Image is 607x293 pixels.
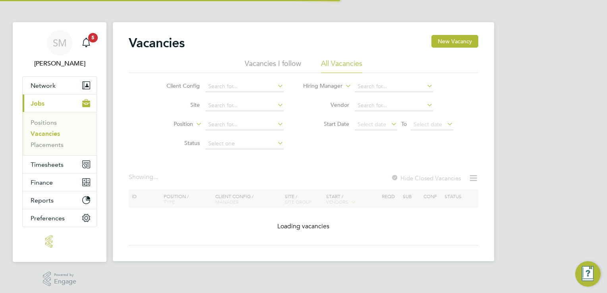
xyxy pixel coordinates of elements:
[355,81,433,92] input: Search for...
[399,119,409,129] span: To
[355,100,433,111] input: Search for...
[391,174,461,182] label: Hide Closed Vacancies
[88,33,98,42] span: 5
[147,120,193,128] label: Position
[23,173,97,191] button: Finance
[303,101,349,108] label: Vendor
[22,30,97,68] a: SM[PERSON_NAME]
[54,272,76,278] span: Powered by
[321,59,362,73] li: All Vacancies
[129,35,185,51] h2: Vacancies
[31,130,60,137] a: Vacancies
[43,272,77,287] a: Powered byEngage
[414,121,442,128] span: Select date
[23,209,97,227] button: Preferences
[575,261,601,287] button: Engage Resource Center
[22,59,97,68] span: Seniz Muslu
[31,214,65,222] span: Preferences
[13,22,106,262] nav: Main navigation
[205,81,284,92] input: Search for...
[45,235,74,248] img: invictus-group-logo-retina.png
[358,121,386,128] span: Select date
[31,141,64,148] a: Placements
[303,120,349,127] label: Start Date
[245,59,301,73] li: Vacancies I follow
[154,101,200,108] label: Site
[31,100,44,107] span: Jobs
[31,161,64,168] span: Timesheets
[31,119,57,126] a: Positions
[205,100,284,111] input: Search for...
[23,94,97,112] button: Jobs
[53,38,67,48] span: SM
[205,119,284,130] input: Search for...
[23,77,97,94] button: Network
[129,173,160,181] div: Showing
[78,30,94,56] a: 5
[431,35,478,48] button: New Vacancy
[54,278,76,285] span: Engage
[205,138,284,149] input: Select one
[153,173,158,181] span: ...
[23,191,97,209] button: Reports
[31,179,53,186] span: Finance
[22,235,97,248] a: Go to home page
[31,197,54,204] span: Reports
[154,82,200,89] label: Client Config
[297,82,342,90] label: Hiring Manager
[31,82,56,89] span: Network
[154,139,200,146] label: Status
[23,112,97,155] div: Jobs
[23,156,97,173] button: Timesheets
